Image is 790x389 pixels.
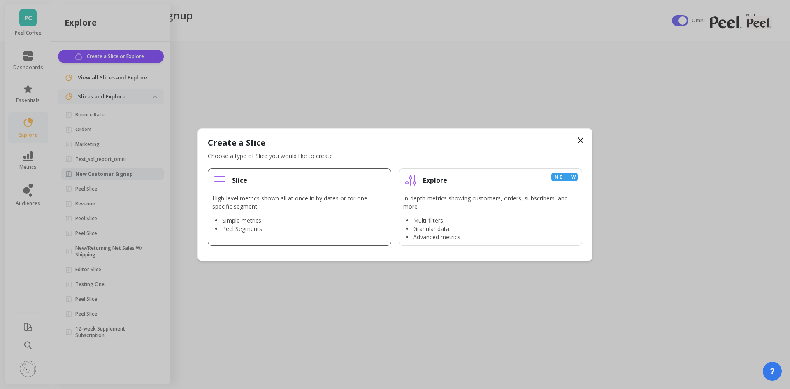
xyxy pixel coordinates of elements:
[551,173,578,182] div: New
[208,152,582,160] p: Choose a type of Slice you would like to create
[413,233,578,241] li: Advanced metrics
[222,217,387,225] li: Simple metrics
[423,176,447,184] h3: Explore
[413,225,578,233] li: Granular data
[212,194,387,211] p: High-level metrics shown all at once in by dates or for one specific segment
[222,225,387,233] li: Peel Segments
[770,366,775,377] span: ?
[208,137,582,149] h2: Create a Slice
[403,194,578,211] p: In-depth metrics showing customers, orders, subscribers, and more
[212,173,227,188] img: new regular slice
[403,173,418,188] img: new explore slice
[413,217,578,225] li: Multi-filters
[232,176,247,184] h3: Slice
[763,362,782,381] button: ?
